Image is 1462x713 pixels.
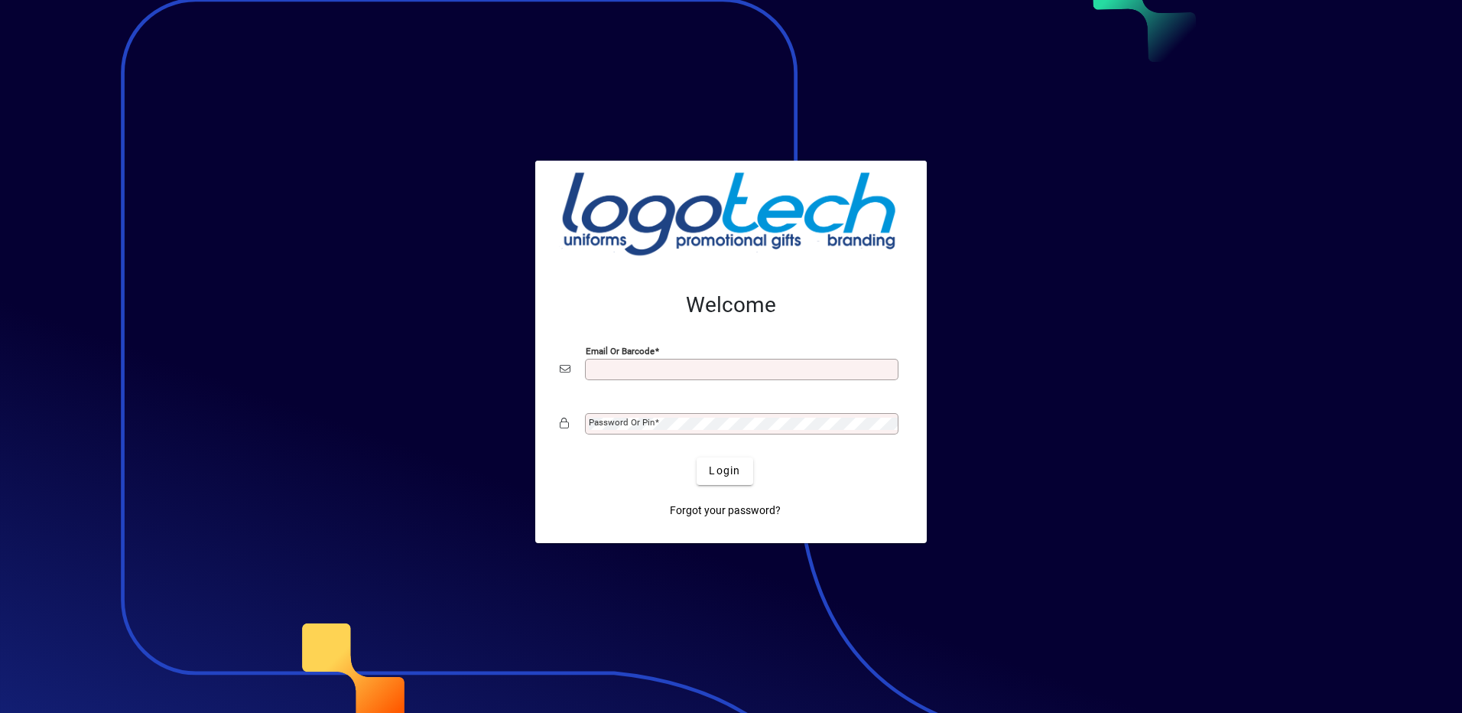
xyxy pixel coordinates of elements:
[560,292,902,318] h2: Welcome
[709,463,740,479] span: Login
[586,345,655,356] mat-label: Email or Barcode
[664,497,787,525] a: Forgot your password?
[589,417,655,428] mat-label: Password or Pin
[697,457,752,485] button: Login
[670,503,781,519] span: Forgot your password?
